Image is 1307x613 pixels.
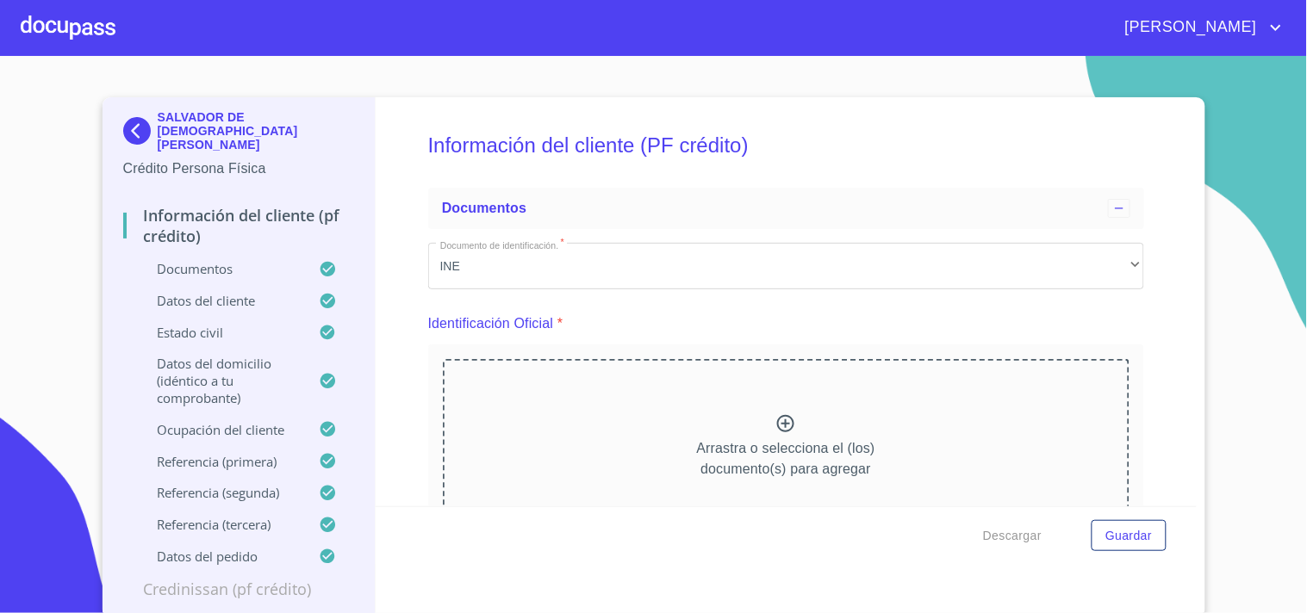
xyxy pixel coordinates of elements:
p: Referencia (segunda) [123,484,320,501]
button: Guardar [1092,520,1166,552]
p: Datos del domicilio (idéntico a tu comprobante) [123,355,320,406]
p: Datos del pedido [123,548,320,565]
button: Descargar [976,520,1049,552]
p: SALVADOR DE [DEMOGRAPHIC_DATA][PERSON_NAME] [158,110,355,152]
p: Arrastra o selecciona el (los) documento(s) para agregar [697,438,875,480]
h5: Información del cliente (PF crédito) [428,110,1144,181]
p: Datos del cliente [123,292,320,309]
img: Docupass spot blue [123,117,158,145]
button: account of current user [1112,14,1286,41]
div: INE [428,243,1144,289]
p: Referencia (primera) [123,453,320,470]
span: Guardar [1105,525,1152,547]
p: Credinissan (PF crédito) [123,579,355,599]
span: Descargar [983,525,1042,547]
p: Referencia (tercera) [123,516,320,533]
span: Documentos [442,201,526,215]
p: Documentos [123,260,320,277]
p: Identificación Oficial [428,313,554,334]
div: SALVADOR DE [DEMOGRAPHIC_DATA][PERSON_NAME] [123,110,355,158]
p: Estado Civil [123,324,320,341]
p: Información del cliente (PF crédito) [123,205,355,246]
p: Crédito Persona Física [123,158,355,179]
p: Ocupación del Cliente [123,421,320,438]
div: Documentos [428,188,1144,229]
span: [PERSON_NAME] [1112,14,1266,41]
